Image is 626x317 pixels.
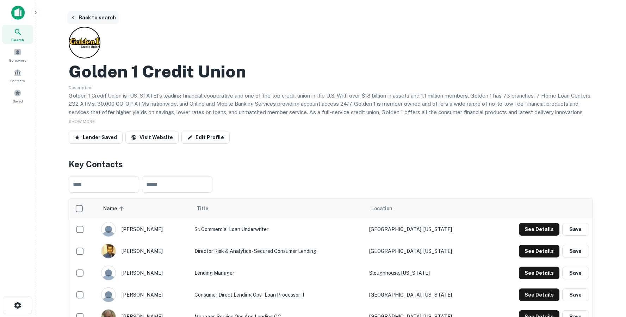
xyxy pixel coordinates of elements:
img: 9c8pery4andzj6ohjkjp54ma2 [101,288,116,302]
td: [GEOGRAPHIC_DATA], [US_STATE] [366,240,488,262]
img: 9c8pery4andzj6ohjkjp54ma2 [101,222,116,236]
button: See Details [519,223,559,236]
td: Lending Manager [191,262,366,284]
span: Search [11,37,24,43]
a: Contacts [2,66,33,85]
td: [GEOGRAPHIC_DATA], [US_STATE] [366,284,488,306]
span: Location [371,204,392,213]
button: Save [562,288,589,301]
button: Save [562,223,589,236]
th: Title [191,199,366,218]
span: Saved [13,98,23,104]
a: Visit Website [125,131,179,144]
td: Sr. Commercial Loan Underwriter [191,218,366,240]
h2: Golden 1 Credit Union [69,61,246,82]
span: Contacts [11,78,25,83]
span: Description [69,85,93,90]
button: Save [562,267,589,279]
a: Saved [2,86,33,105]
h4: Key Contacts [69,158,593,170]
div: [PERSON_NAME] [101,266,187,280]
td: Sloughhouse, [US_STATE] [366,262,488,284]
td: Director Risk & Analytics - Secured Consumer Lending [191,240,366,262]
span: Borrowers [9,57,26,63]
button: Lender Saved [69,131,123,144]
span: Title [197,204,217,213]
img: capitalize-icon.png [11,6,25,20]
img: 9c8pery4andzj6ohjkjp54ma2 [101,266,116,280]
td: Consumer Direct Lending Ops - Loan Processor II [191,284,366,306]
button: Back to search [67,11,119,24]
span: SHOW MORE [69,119,95,124]
a: Borrowers [2,45,33,64]
td: [GEOGRAPHIC_DATA], [US_STATE] [366,218,488,240]
button: Save [562,245,589,257]
p: Golden 1 Credit Union is [US_STATE]'s leading financial cooperative and one of the top credit uni... [69,92,593,133]
button: See Details [519,288,559,301]
span: Name [103,204,126,213]
div: [PERSON_NAME] [101,244,187,259]
iframe: Chat Widget [591,261,626,294]
img: 1517692539772 [101,244,116,258]
a: Search [2,25,33,44]
th: Name [98,199,191,218]
a: Edit Profile [181,131,230,144]
th: Location [366,199,488,218]
div: [PERSON_NAME] [101,222,187,237]
button: See Details [519,267,559,279]
button: See Details [519,245,559,257]
div: [PERSON_NAME] [101,287,187,302]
